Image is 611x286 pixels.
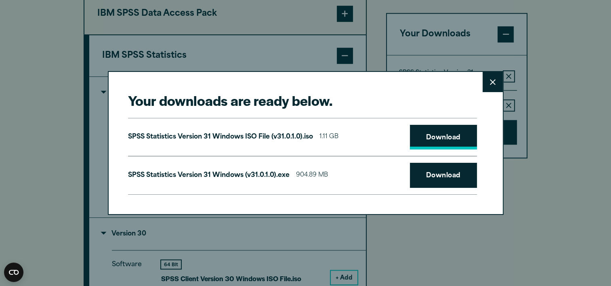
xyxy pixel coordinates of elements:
span: 904.89 MB [296,170,328,181]
p: SPSS Statistics Version 31 Windows ISO File (v31.0.1.0).iso [128,131,313,143]
a: Download [410,163,477,188]
h2: Your downloads are ready below. [128,91,477,109]
p: SPSS Statistics Version 31 Windows (v31.0.1.0).exe [128,170,290,181]
span: 1.11 GB [319,131,338,143]
a: Download [410,125,477,150]
button: Open CMP widget [4,263,23,282]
